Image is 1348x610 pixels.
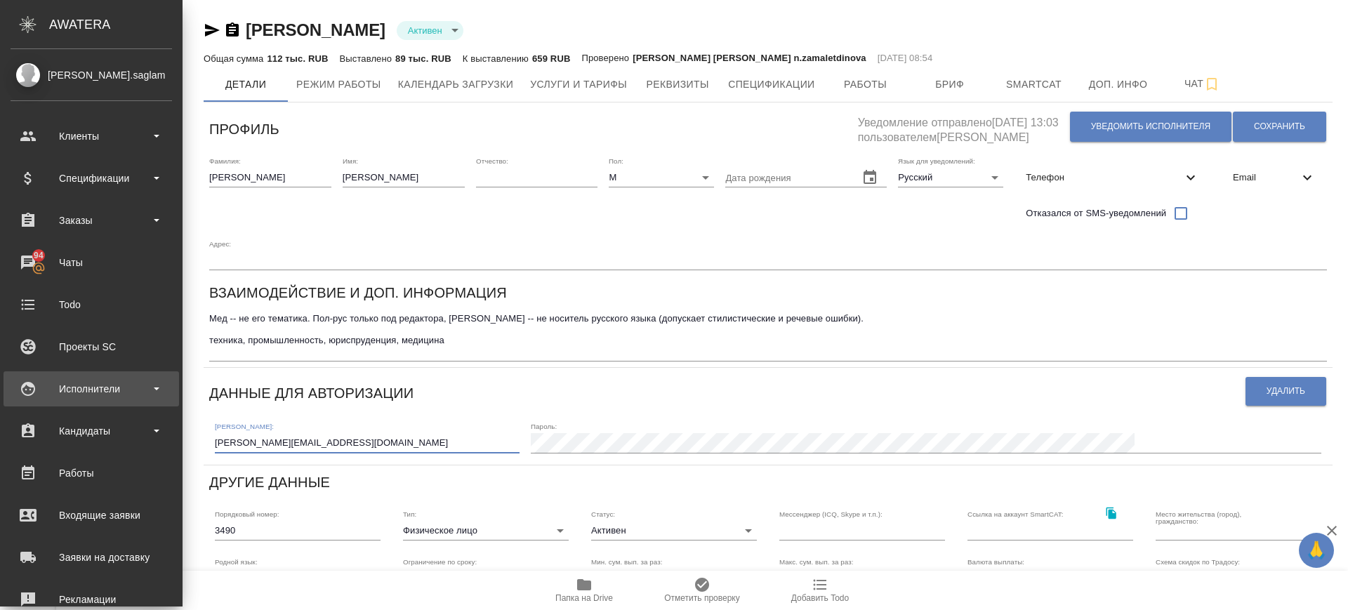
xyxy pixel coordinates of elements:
span: Папка на Drive [555,593,613,603]
label: Схема скидок по Традосу: [1156,559,1240,566]
div: Email [1222,162,1327,193]
div: Кандидаты [11,420,172,442]
a: 94Чаты [4,245,179,280]
button: 🙏 [1299,533,1334,568]
label: Адрес: [209,240,231,247]
div: [PERSON_NAME].saglam [11,67,172,83]
div: Рекламации [11,589,172,610]
p: 89 тыс. RUB [395,53,451,64]
div: Клиенты [11,126,172,147]
label: Макс. сум. вып. за раз: [779,559,854,566]
span: Телефон [1026,171,1182,185]
a: Входящие заявки [4,498,179,533]
span: 🙏 [1304,536,1328,565]
button: Сохранить [1233,112,1326,142]
div: Русский [898,168,1003,187]
label: Мессенджер (ICQ, Skype и т.п.): [779,510,883,517]
p: 659 RUB [532,53,570,64]
h6: Данные для авторизации [209,382,414,404]
p: [PERSON_NAME] [PERSON_NAME] n.zamaletdinova [633,51,866,65]
h6: Профиль [209,118,279,140]
button: Удалить [1245,377,1326,406]
button: Скопировать ссылку для ЯМессенджера [204,22,220,39]
label: Валюта выплаты: [967,559,1024,566]
span: Реквизиты [644,76,711,93]
a: Работы [4,456,179,491]
div: Исполнители [11,378,172,399]
div: Проекты SC [11,336,172,357]
h5: Уведомление отправлено [DATE] 13:03 пользователем [PERSON_NAME] [858,108,1069,145]
span: Детали [212,76,279,93]
span: Режим работы [296,76,381,93]
button: Уведомить исполнителя [1070,112,1231,142]
button: Отметить проверку [643,571,761,610]
span: Отметить проверку [664,593,739,603]
span: Smartcat [1000,76,1068,93]
span: Удалить [1267,385,1305,397]
label: Имя: [343,157,358,164]
span: Работы [832,76,899,93]
p: Выставлено [340,53,396,64]
div: Спецификации [11,168,172,189]
div: Чаты [11,252,172,273]
span: Календарь загрузки [398,76,514,93]
span: Сохранить [1254,121,1305,133]
a: Проекты SC [4,329,179,364]
span: 94 [25,248,52,263]
h6: Другие данные [209,471,330,493]
label: Ссылка на аккаунт SmartCAT: [967,510,1064,517]
div: Работы [11,463,172,484]
label: Порядковый номер: [215,510,279,517]
button: Папка на Drive [525,571,643,610]
svg: Подписаться [1203,76,1220,93]
span: Услуги и тарифы [530,76,627,93]
div: Активен [397,21,463,40]
div: Todo [11,294,172,315]
label: Пароль: [531,423,557,430]
div: раз в месяц [403,569,569,588]
span: Отказался от SMS-уведомлений [1026,206,1166,220]
a: Заявки на доставку [4,540,179,575]
p: Общая сумма [204,53,267,64]
div: Входящие заявки [11,505,172,526]
label: Фамилия: [209,157,241,164]
div: AWATERA [49,11,183,39]
span: Бриф [916,76,984,93]
label: [PERSON_NAME]: [215,423,274,430]
span: Добавить Todo [791,593,849,603]
h6: Взаимодействие и доп. информация [209,281,507,304]
span: Спецификации [728,76,814,93]
div: RUB [967,569,1133,588]
label: Язык для уведомлений: [898,157,975,164]
label: Тип: [403,510,416,517]
label: Мин. сум. вып. за раз: [591,559,663,566]
div: Физическое лицо [403,521,569,541]
div: Заявки на доставку [11,547,172,568]
span: Уведомить исполнителя [1091,121,1210,133]
div: Телефон [1015,162,1210,193]
span: Чат [1169,75,1236,93]
label: Родной язык: [215,559,258,566]
label: Отчество: [476,157,508,164]
div: Заказы [11,210,172,231]
span: Email [1233,171,1299,185]
p: 112 тыс. RUB [267,53,328,64]
a: Todo [4,287,179,322]
label: Ограничение по сроку: [403,559,477,566]
textarea: Мед -- не его тематика. Пол-рус только под редактора, [PERSON_NAME] -- не носитель русского языка... [209,313,1327,357]
label: Пол: [609,157,623,164]
p: К выставлению [463,53,532,64]
a: [PERSON_NAME] [246,20,385,39]
button: Скопировать ссылку [1097,499,1125,528]
p: [DATE] 08:54 [878,51,933,65]
div: Активен [591,521,757,541]
span: Доп. инфо [1085,76,1152,93]
button: Скопировать ссылку [224,22,241,39]
p: Проверено [581,51,633,65]
button: Добавить Todo [761,571,879,610]
label: Статус: [591,510,615,517]
div: М [609,168,714,187]
label: Место жительства (город), гражданство: [1156,510,1280,524]
button: Активен [404,25,447,37]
